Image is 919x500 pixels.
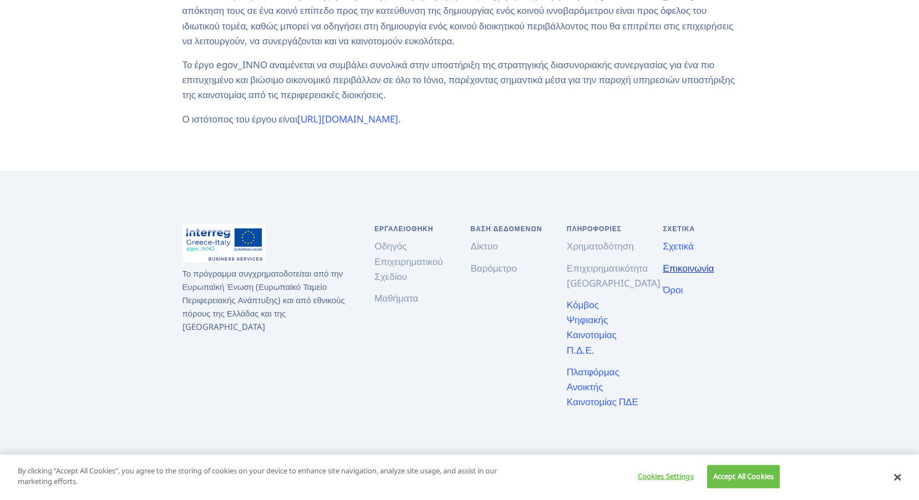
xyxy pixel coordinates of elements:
a: Κόμβος Ψηφιακής Καινοτομίας Π.Δ.Ε. [567,298,617,356]
a: Σχετικά [663,239,694,252]
a: Όροι [663,283,683,296]
a: Χρηματοδότηση [567,239,634,252]
img: Αρχική [182,224,266,262]
h6: Πληροφορίες [567,224,641,234]
a: [URL][DOMAIN_NAME] [297,113,398,125]
h6: Βάση Δεδομένων [470,224,544,234]
a: Δίκτυο [470,239,497,252]
a: Επιχειρηματικότητα [GEOGRAPHIC_DATA] [567,262,661,289]
p: Το έργο egov_INNO αναμένεται να συμβάλει συνολικά στην υποστήριξη της στρατηγικής διασυνοριακής σ... [182,57,737,103]
p: Το πρόγραμμα συγχρηματοδοτείται από την Ευρωπαϊκή Ένωση (Ευρωπαϊκό Ταμείο Περιφερειακής Ανάπτυξης... [182,267,353,333]
p: Ο ιστότοπος του έργου είναι . [182,111,737,126]
button: Close [895,472,901,482]
a: Μαθήματα [374,292,418,304]
a: Επικοινωνία [663,262,714,274]
a: Πλατφόρμας Ανοικτής Καινοτομίας ΠΔΕ [567,365,638,408]
a: Οδηγός Επιχειρηματικού Σχεδίου [374,239,443,282]
button: Accept All Cookies [707,465,780,488]
p: By clicking “Accept All Cookies”, you agree to the storing of cookies on your device to enhance s... [18,466,505,487]
h6: Εργαλειοθήκη [374,224,448,234]
a: Βαρόμετρο [470,262,517,274]
h6: Σχετικά [663,224,737,234]
button: Cookies Settings [628,466,698,488]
